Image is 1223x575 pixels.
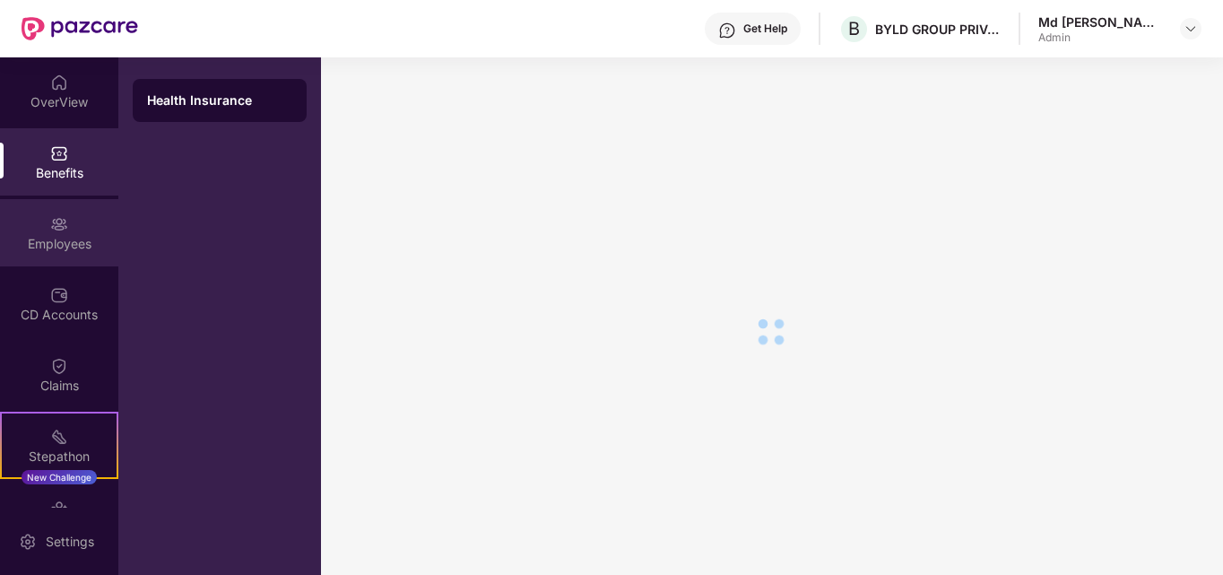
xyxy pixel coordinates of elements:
[848,18,860,39] span: B
[50,74,68,91] img: svg+xml;base64,PHN2ZyBpZD0iSG9tZSIgeG1sbnM9Imh0dHA6Ly93d3cudzMub3JnLzIwMDAvc3ZnIiB3aWR0aD0iMjAiIG...
[147,91,292,109] div: Health Insurance
[2,448,117,466] div: Stepathon
[1184,22,1198,36] img: svg+xml;base64,PHN2ZyBpZD0iRHJvcGRvd24tMzJ4MzIiIHhtbG5zPSJodHRwOi8vd3d3LnczLm9yZy8yMDAwL3N2ZyIgd2...
[50,144,68,162] img: svg+xml;base64,PHN2ZyBpZD0iQmVuZWZpdHMiIHhtbG5zPSJodHRwOi8vd3d3LnczLm9yZy8yMDAwL3N2ZyIgd2lkdGg9Ij...
[718,22,736,39] img: svg+xml;base64,PHN2ZyBpZD0iSGVscC0zMngzMiIgeG1sbnM9Imh0dHA6Ly93d3cudzMub3JnLzIwMDAvc3ZnIiB3aWR0aD...
[875,21,1001,38] div: BYLD GROUP PRIVATE LIMITED
[22,470,97,484] div: New Challenge
[1038,30,1164,45] div: Admin
[40,533,100,551] div: Settings
[22,17,138,40] img: New Pazcare Logo
[50,428,68,446] img: svg+xml;base64,PHN2ZyB4bWxucz0iaHR0cDovL3d3dy53My5vcmcvMjAwMC9zdmciIHdpZHRoPSIyMSIgaGVpZ2h0PSIyMC...
[50,215,68,233] img: svg+xml;base64,PHN2ZyBpZD0iRW1wbG95ZWVzIiB4bWxucz0iaHR0cDovL3d3dy53My5vcmcvMjAwMC9zdmciIHdpZHRoPS...
[50,286,68,304] img: svg+xml;base64,PHN2ZyBpZD0iQ0RfQWNjb3VudHMiIGRhdGEtbmFtZT0iQ0QgQWNjb3VudHMiIHhtbG5zPSJodHRwOi8vd3...
[1038,13,1164,30] div: Md [PERSON_NAME]
[743,22,787,36] div: Get Help
[19,533,37,551] img: svg+xml;base64,PHN2ZyBpZD0iU2V0dGluZy0yMHgyMCIgeG1sbnM9Imh0dHA6Ly93d3cudzMub3JnLzIwMDAvc3ZnIiB3aW...
[50,357,68,375] img: svg+xml;base64,PHN2ZyBpZD0iQ2xhaW0iIHhtbG5zPSJodHRwOi8vd3d3LnczLm9yZy8yMDAwL3N2ZyIgd2lkdGg9IjIwIi...
[50,499,68,517] img: svg+xml;base64,PHN2ZyBpZD0iRW5kb3JzZW1lbnRzIiB4bWxucz0iaHR0cDovL3d3dy53My5vcmcvMjAwMC9zdmciIHdpZH...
